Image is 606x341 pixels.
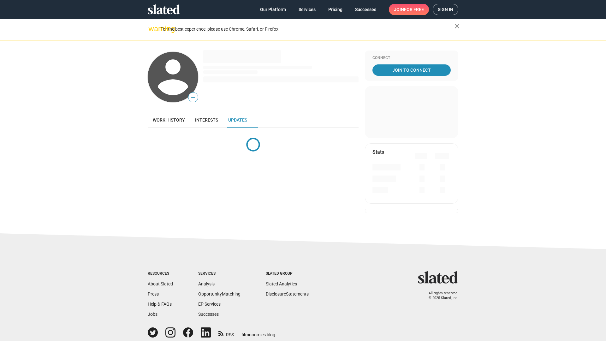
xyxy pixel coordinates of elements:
div: Connect [372,56,451,61]
a: Pricing [323,4,348,15]
span: Work history [153,117,185,123]
mat-icon: warning [148,25,156,33]
a: Successes [198,312,219,317]
a: DisclosureStatements [266,291,309,296]
a: Updates [223,112,252,128]
a: Interests [190,112,223,128]
div: For the best experience, please use Chrome, Safari, or Firefox. [160,25,454,33]
span: Updates [228,117,247,123]
a: Jobs [148,312,157,317]
span: for free [404,4,424,15]
span: Successes [355,4,376,15]
span: Sign in [438,4,453,15]
span: Join To Connect [374,64,449,76]
p: All rights reserved. © 2025 Slated, Inc. [422,291,458,300]
span: Services [299,4,316,15]
a: Joinfor free [389,4,429,15]
a: Press [148,291,159,296]
a: Services [294,4,321,15]
a: RSS [218,328,234,338]
a: Slated Analytics [266,281,297,286]
span: — [188,93,198,102]
a: Join To Connect [372,64,451,76]
div: Slated Group [266,271,309,276]
a: Successes [350,4,381,15]
span: Our Platform [260,4,286,15]
mat-icon: close [453,22,461,30]
div: Services [198,271,241,276]
span: film [241,332,249,337]
div: Resources [148,271,173,276]
a: Help & FAQs [148,302,172,307]
a: EP Services [198,302,221,307]
a: OpportunityMatching [198,291,241,296]
a: Sign in [433,4,458,15]
a: About Slated [148,281,173,286]
span: Pricing [328,4,342,15]
span: Join [394,4,424,15]
a: Work history [148,112,190,128]
span: Interests [195,117,218,123]
a: filmonomics blog [241,327,275,338]
a: Analysis [198,281,215,286]
mat-card-title: Stats [372,149,384,155]
a: Our Platform [255,4,291,15]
